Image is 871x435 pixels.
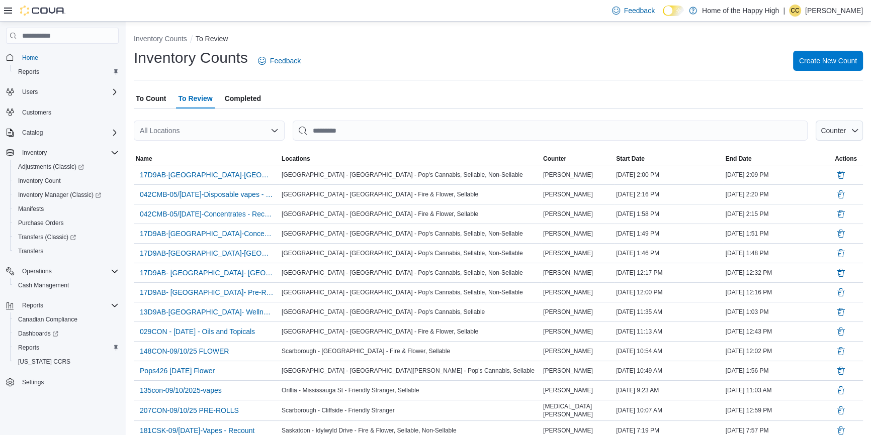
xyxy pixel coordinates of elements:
button: Reports [2,298,123,312]
span: To Review [178,88,212,108]
button: Cash Management [10,278,123,292]
button: Delete [835,384,847,396]
span: [MEDICAL_DATA][PERSON_NAME] [543,402,612,418]
input: Dark Mode [663,6,684,16]
span: Home [18,51,119,63]
span: Feedback [270,56,301,66]
div: [DATE] 12:16 PM [724,286,833,298]
span: 042CMB-05/[DATE]-Concentrates - Recount [140,209,274,219]
span: Reports [22,301,43,309]
div: [GEOGRAPHIC_DATA] - [GEOGRAPHIC_DATA] - Pop's Cannabis, Sellable, Non-Sellable [280,247,541,259]
span: Reports [14,66,119,78]
button: 17D9AB-[GEOGRAPHIC_DATA]-Concentrates - [GEOGRAPHIC_DATA] - [GEOGRAPHIC_DATA] - [GEOGRAPHIC_DATA] [136,226,278,241]
div: [GEOGRAPHIC_DATA] - [GEOGRAPHIC_DATA] - Pop's Cannabis, Sellable [280,306,541,318]
button: Create New Count [793,51,863,71]
button: Inventory [2,146,123,160]
button: Home [2,50,123,64]
div: [DATE] 12:59 PM [724,404,833,416]
button: Inventory Counts [134,35,187,43]
a: Inventory Manager (Classic) [10,188,123,202]
span: Transfers (Classic) [18,233,76,241]
span: Operations [22,267,52,275]
span: Settings [22,378,44,386]
span: Users [18,86,119,98]
span: Adjustments (Classic) [14,161,119,173]
span: Create New Count [799,56,857,66]
button: 135con-09/10/2025-vapes [136,383,226,398]
a: Reports [14,66,43,78]
a: Inventory Manager (Classic) [14,189,105,201]
button: To Review [196,35,228,43]
div: [DATE] 12:43 PM [724,325,833,338]
button: Locations [280,153,541,165]
span: [PERSON_NAME] [543,210,593,218]
a: Transfers [14,245,47,257]
span: Reports [18,299,119,311]
button: Counter [541,153,614,165]
a: Manifests [14,203,48,215]
a: Transfers (Classic) [14,231,80,243]
span: [PERSON_NAME] [543,426,593,434]
button: Inventory Count [10,174,123,188]
span: [PERSON_NAME] [543,269,593,277]
span: Washington CCRS [14,356,119,368]
button: 207CON-09/10/25 PRE-ROLLS [136,403,243,418]
button: Catalog [2,126,123,140]
span: Customers [22,108,51,117]
button: 042CMB-05/[DATE]-Concentrates - Recount [136,206,278,222]
span: Dashboards [14,328,119,340]
a: Adjustments (Classic) [14,161,88,173]
span: [PERSON_NAME] [543,328,593,336]
button: 13D9AB-[GEOGRAPHIC_DATA]- Wellness,drinks,edibles, concentrates-09/10/2025-Zoe [136,304,278,319]
a: Dashboards [14,328,62,340]
span: Reports [18,344,39,352]
span: Inventory [18,147,119,159]
span: Completed [225,88,261,108]
button: Delete [835,286,847,298]
button: Canadian Compliance [10,312,123,327]
span: Feedback [624,6,655,16]
span: [PERSON_NAME] [543,288,593,296]
span: Catalog [22,129,43,137]
div: [DATE] 2:15 PM [724,208,833,220]
span: Purchase Orders [14,217,119,229]
button: Users [2,85,123,99]
div: Scarborough - [GEOGRAPHIC_DATA] - Fire & Flower, Sellable [280,345,541,357]
button: 042CMB-05/[DATE]-Disposable vapes - Recount [136,187,278,202]
input: This is a search bar. After typing your query, hit enter to filter the results lower in the page. [293,121,808,141]
button: 17D9AB-[GEOGRAPHIC_DATA]-[GEOGRAPHIC_DATA] - [GEOGRAPHIC_DATA] - [GEOGRAPHIC_DATA] - [GEOGRAPHIC_... [136,246,278,261]
span: Purchase Orders [18,219,64,227]
span: Users [22,88,38,96]
button: Start Date [614,153,724,165]
span: Inventory Manager (Classic) [18,191,101,199]
span: Catalog [18,127,119,139]
span: [PERSON_NAME] [543,367,593,375]
div: [DATE] 12:32 PM [724,267,833,279]
img: Cova [20,6,65,16]
button: Operations [2,264,123,278]
div: [DATE] 2:20 PM [724,188,833,200]
button: Operations [18,265,56,277]
p: [PERSON_NAME] [805,5,863,17]
span: Transfers [18,247,43,255]
div: [GEOGRAPHIC_DATA] - [GEOGRAPHIC_DATA] - Pop's Cannabis, Sellable, Non-Sellable [280,267,541,279]
span: 13D9AB-[GEOGRAPHIC_DATA]- Wellness,drinks,edibles, concentrates-09/10/2025-Zoe [140,307,274,317]
span: 207CON-09/10/25 PRE-ROLLS [140,405,239,415]
span: 17D9AB- [GEOGRAPHIC_DATA]- Pre-Rolls - [GEOGRAPHIC_DATA] - [GEOGRAPHIC_DATA] - Pop's Cannabis [140,287,274,297]
span: Inventory [22,149,47,157]
div: [DATE] 9:23 AM [614,384,724,396]
a: Feedback [608,1,659,21]
div: [GEOGRAPHIC_DATA] - [GEOGRAPHIC_DATA] - Fire & Flower, Sellable [280,325,541,338]
span: End Date [726,155,752,163]
div: [DATE] 12:02 PM [724,345,833,357]
button: Settings [2,375,123,389]
span: Adjustments (Classic) [18,163,84,171]
button: Reports [18,299,47,311]
span: Settings [18,376,119,388]
div: [DATE] 10:49 AM [614,365,724,377]
span: [PERSON_NAME] [543,171,593,179]
div: [GEOGRAPHIC_DATA] - [GEOGRAPHIC_DATA] - Fire & Flower, Sellable [280,208,541,220]
span: Inventory Count [18,177,61,185]
div: [DATE] 11:35 AM [614,306,724,318]
button: 17D9AB- [GEOGRAPHIC_DATA]- Pre-Rolls - [GEOGRAPHIC_DATA] - [GEOGRAPHIC_DATA] - Pop's Cannabis [136,285,278,300]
